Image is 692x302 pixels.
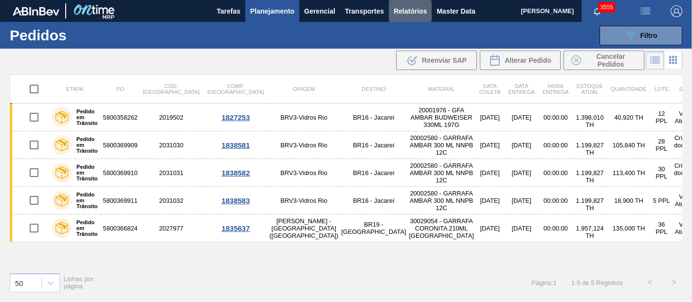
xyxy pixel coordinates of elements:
td: [DATE] [475,131,505,159]
td: 5800358262 [102,104,139,131]
span: Comp. [GEOGRAPHIC_DATA] [207,83,264,95]
td: BRV3-Vidros Rio [268,159,340,187]
td: 2031030 [139,131,203,159]
button: Filtro [600,26,682,45]
div: Cancelar Pedidos em Massa [564,51,644,70]
span: Tarefas [217,5,240,17]
td: 20002580 - GARRAFA AMBAR 300 ML NNPB 12C [408,131,475,159]
label: Pedido em Trânsito [72,164,98,181]
div: 1838582 [205,169,266,177]
button: > [662,270,686,295]
td: 2031032 [139,187,203,214]
td: 12 PPL [651,104,673,131]
td: [DATE] [475,187,505,214]
span: 1.199,827 TH [576,197,604,212]
div: Reenviar SAP [396,51,477,70]
td: BR16 - Jacareí [340,187,407,214]
td: 30 PPL [651,159,673,187]
td: 36 PPL [651,214,673,242]
td: BR16 - Jacareí [340,104,407,131]
span: 1.398,010 TH [576,114,604,128]
span: Etapa [66,86,83,92]
span: Data entrega [509,83,535,95]
td: 00:00:00 [539,159,573,187]
span: 3555 [598,2,615,13]
td: [DATE] [475,104,505,131]
label: Pedido em Trânsito [72,219,98,237]
div: Visão em Cards [664,51,682,70]
td: 5800366824 [102,214,139,242]
span: Data coleta [479,83,501,95]
span: Linhas por página [64,275,94,290]
td: 5 PPL [651,187,673,214]
span: Quantidade [611,86,646,92]
td: 5800369910 [102,159,139,187]
span: Lote [655,86,669,92]
button: Notificações [582,4,613,18]
div: Alterar Pedido [480,51,561,70]
span: 1.957,124 TH [576,225,604,239]
td: [DATE] [505,131,539,159]
img: TNhmsLtSVTkK8tSr43FrP2fwEKptu5GPRR3wAAAABJRU5ErkJggg== [13,7,59,16]
td: 20002580 - GARRAFA AMBAR 300 ML NNPB 12C [408,159,475,187]
img: userActions [639,5,651,17]
td: 00:00:00 [539,104,573,131]
td: 20002580 - GARRAFA AMBAR 300 ML NNPB 12C [408,187,475,214]
span: 1.199,827 TH [576,142,604,156]
td: [DATE] [505,187,539,214]
span: Planejamento [250,5,294,17]
div: 1838583 [205,196,266,205]
span: Destino [362,86,386,92]
button: < [637,270,662,295]
td: BRV3-Vidros Rio [268,131,340,159]
td: BRV3-Vidros Rio [268,104,340,131]
td: [DATE] [505,214,539,242]
span: Cód. [GEOGRAPHIC_DATA] [143,83,200,95]
button: Cancelar Pedidos [564,51,644,70]
td: BR16 - Jacareí [340,159,407,187]
td: 20001976 - GFA AMBAR BUDWEISER 330ML 197G [408,104,475,131]
td: [DATE] [505,159,539,187]
td: [PERSON_NAME] - [GEOGRAPHIC_DATA] ([GEOGRAPHIC_DATA]) [268,214,340,242]
td: 5800369909 [102,131,139,159]
span: Origem [293,86,315,92]
td: [DATE] [475,159,505,187]
td: 135,000 TH [607,214,650,242]
td: [DATE] [505,104,539,131]
td: 2027977 [139,214,203,242]
img: Logout [671,5,682,17]
div: 50 [15,279,23,287]
td: 113,400 TH [607,159,650,187]
td: 30029054 - GARRAFA CORONITA 210ML [GEOGRAPHIC_DATA] [408,214,475,242]
span: PO [116,86,124,92]
div: Visão em Lista [646,51,664,70]
span: Hora Entrega [543,83,569,95]
span: Estoque atual [577,83,603,95]
span: 1 - 5 de 5 Registros [571,279,623,286]
span: Transportes [345,5,384,17]
td: 2019502 [139,104,203,131]
label: Pedido em Trânsito [72,108,98,126]
span: Página : 1 [531,279,556,286]
span: 1.199,827 TH [576,169,604,184]
label: Pedido em Trânsito [72,192,98,209]
span: Cancelar Pedidos [585,53,637,68]
span: Relatórios [394,5,427,17]
td: 40,920 TH [607,104,650,131]
td: 5800369911 [102,187,139,214]
span: Material [428,86,455,92]
span: Gerencial [304,5,335,17]
div: 1835637 [205,224,266,232]
label: Pedido em Trânsito [72,136,98,154]
td: 105,840 TH [607,131,650,159]
td: 00:00:00 [539,131,573,159]
td: BR19 - [GEOGRAPHIC_DATA] [340,214,407,242]
div: 1827253 [205,113,266,122]
td: BRV3-Vidros Rio [268,187,340,214]
td: BR16 - Jacareí [340,131,407,159]
td: [DATE] [475,214,505,242]
div: 1838581 [205,141,266,149]
span: Master Data [437,5,475,17]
